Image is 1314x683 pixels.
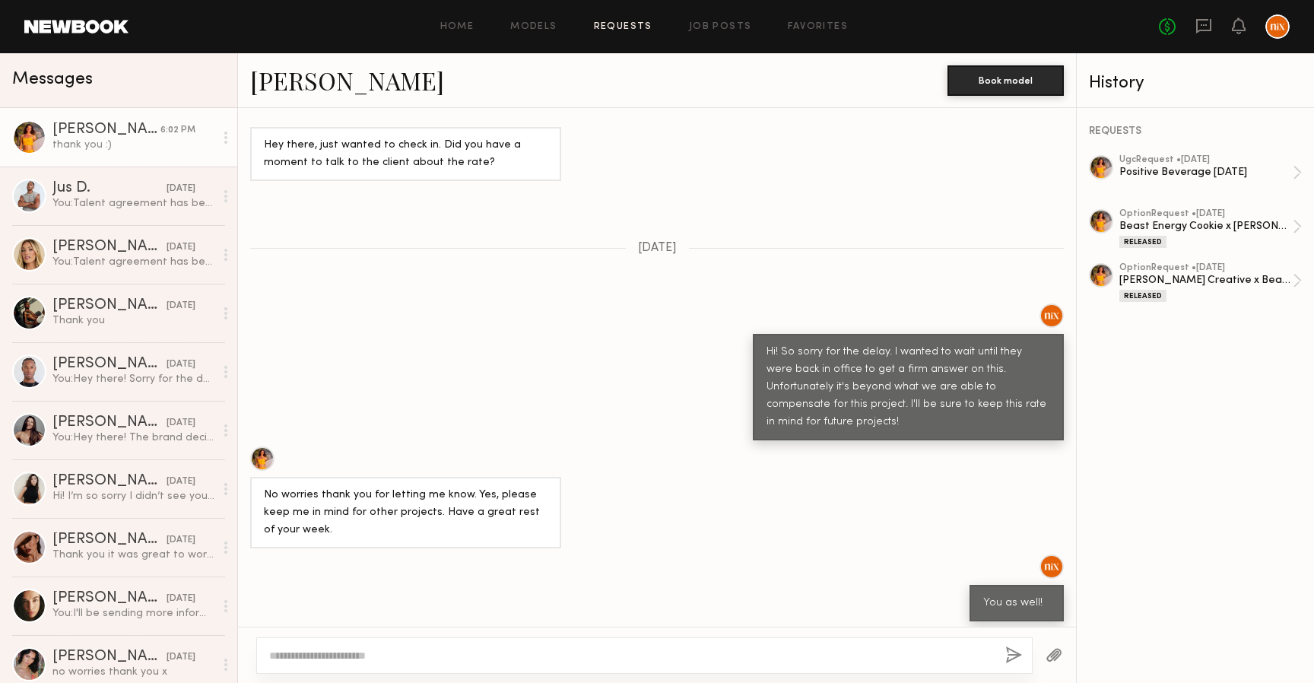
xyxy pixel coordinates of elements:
[52,489,214,504] div: Hi! I’m so sorry I didn’t see your request in June as I was out of the country! If the opportunit...
[440,22,474,32] a: Home
[1119,155,1293,165] div: ugc Request • [DATE]
[1119,263,1293,273] div: option Request • [DATE]
[167,650,195,665] div: [DATE]
[167,416,195,430] div: [DATE]
[947,65,1064,96] button: Book model
[52,196,214,211] div: You: Talent agreement has been sent! Looking forward to working together.
[52,372,214,386] div: You: Hey there! Sorry for the delay. The brand decided to move forward with a different model, bu...
[160,123,195,138] div: 6:02 PM
[983,595,1050,612] div: You as well!
[167,240,195,255] div: [DATE]
[52,298,167,313] div: [PERSON_NAME]
[689,22,752,32] a: Job Posts
[52,122,160,138] div: [PERSON_NAME]
[52,474,167,489] div: [PERSON_NAME]
[1119,209,1293,219] div: option Request • [DATE]
[264,137,547,172] div: Hey there, just wanted to check in. Did you have a moment to talk to the client about the rate?
[52,532,167,548] div: [PERSON_NAME]
[52,313,214,328] div: Thank you
[766,344,1050,431] div: Hi! So sorry for the delay. I wanted to wait until they were back in office to get a firm answer ...
[1119,209,1302,248] a: optionRequest •[DATE]Beast Energy Cookie x [PERSON_NAME] CreativeReleased
[52,606,214,621] div: You: I'll be sending more information [DATE]. Have a great rest of your week!
[167,475,195,489] div: [DATE]
[1119,263,1302,302] a: optionRequest •[DATE][PERSON_NAME] Creative x Beast EnergyReleased
[12,71,93,88] span: Messages
[52,430,214,445] div: You: Hey there! The brand decided to move forward with a different model, but we will keep you on...
[1089,126,1302,137] div: REQUESTS
[947,73,1064,86] a: Book model
[52,240,167,255] div: [PERSON_NAME]
[250,64,444,97] a: [PERSON_NAME]
[264,487,547,539] div: No worries thank you for letting me know. Yes, please keep me in mind for other projects. Have a ...
[52,548,214,562] div: Thank you it was great to work with you guys
[167,533,195,548] div: [DATE]
[1119,165,1293,179] div: Positive Beverage [DATE]
[52,138,214,152] div: thank you :)
[52,357,167,372] div: [PERSON_NAME]
[1089,75,1302,92] div: History
[167,299,195,313] div: [DATE]
[1119,155,1302,190] a: ugcRequest •[DATE]Positive Beverage [DATE]
[638,242,677,255] span: [DATE]
[167,357,195,372] div: [DATE]
[52,181,167,196] div: Jus D.
[52,650,167,665] div: [PERSON_NAME]
[788,22,848,32] a: Favorites
[52,415,167,430] div: [PERSON_NAME]
[52,665,214,679] div: no worries thank you x
[167,592,195,606] div: [DATE]
[52,255,214,269] div: You: Talent agreement has been sent! Looking forward to working together.
[1119,273,1293,287] div: [PERSON_NAME] Creative x Beast Energy
[594,22,652,32] a: Requests
[510,22,557,32] a: Models
[1119,236,1166,248] div: Released
[167,182,195,196] div: [DATE]
[52,591,167,606] div: [PERSON_NAME]
[1119,290,1166,302] div: Released
[1119,219,1293,233] div: Beast Energy Cookie x [PERSON_NAME] Creative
